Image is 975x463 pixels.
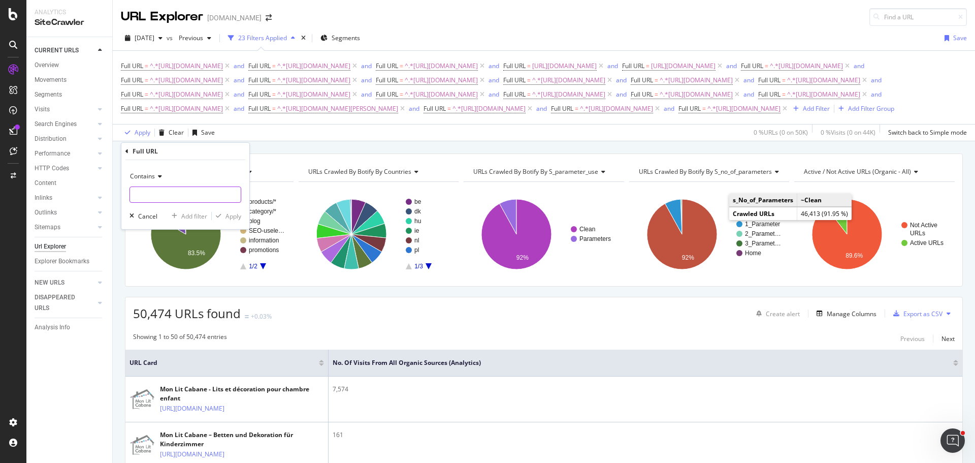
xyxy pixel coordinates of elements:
input: Find a URL [869,8,967,26]
div: and [743,76,754,84]
span: = [575,104,578,113]
button: and [489,75,499,85]
a: Performance [35,148,95,159]
div: v 4.0.25 [28,16,50,24]
a: Distribution [35,134,95,144]
button: Previous [175,30,215,46]
div: Explorer Bookmarks [35,256,89,267]
span: Active / Not Active URLs (organic - all) [804,167,911,176]
div: Performance [35,148,70,159]
span: ^.*[URL][DOMAIN_NAME] [405,59,478,73]
div: arrow-right-arrow-left [266,14,272,21]
span: ^.*[URL][DOMAIN_NAME] [532,73,605,87]
div: 7,574 [333,385,958,394]
div: Sitemaps [35,222,60,233]
text: Active URLs [910,239,944,246]
span: ^.*[URL][DOMAIN_NAME] [405,73,478,87]
span: = [655,76,658,84]
button: Save [940,30,967,46]
button: and [743,75,754,85]
span: Full URL [758,90,781,99]
span: = [527,61,531,70]
div: A chart. [299,190,459,279]
div: Analytics [35,8,104,17]
div: and [616,90,627,99]
span: = [272,76,276,84]
td: Crawled URLs [729,207,797,221]
div: 23 Filters Applied [238,34,287,42]
span: ^.*[URL][DOMAIN_NAME] [707,102,781,116]
div: and [361,76,372,84]
div: and [489,90,499,99]
span: Full URL [248,61,271,70]
div: Cancel [138,212,157,221]
span: Contains [130,172,155,180]
span: Full URL [631,76,653,84]
span: Full URL [121,76,143,84]
div: and [234,61,244,70]
div: Mon Lit Cabane – Betten und Dekoration für Kinderzimmer [160,430,324,449]
span: = [400,90,403,99]
a: NEW URLS [35,277,95,288]
div: Add Filter [803,104,830,113]
a: Sitemaps [35,222,95,233]
img: logo_orange.svg [16,16,24,24]
div: SiteCrawler [35,17,104,28]
span: = [527,76,531,84]
text: SEO-usele… [249,227,284,234]
span: Full URL [678,104,701,113]
span: ^.*[URL][DOMAIN_NAME] [787,73,860,87]
text: pl [414,246,419,254]
div: Save [953,34,967,42]
span: Full URL [424,104,446,113]
span: ^.*[URL][DOMAIN_NAME] [277,73,350,87]
div: HTTP Codes [35,163,69,174]
span: ^.*[URL][DOMAIN_NAME] [277,59,350,73]
div: Showing 1 to 50 of 50,474 entries [133,332,227,345]
div: Overview [35,60,59,71]
div: 0 % Visits ( 0 on 44K ) [821,128,875,137]
text: information [249,237,279,244]
button: and [234,75,244,85]
button: and [871,75,882,85]
span: ^.*[URL][DOMAIN_NAME] [660,87,733,102]
a: Explorer Bookmarks [35,256,105,267]
button: [DATE] [121,30,167,46]
button: Add Filter Group [834,103,894,115]
h4: URLs Crawled By Botify By s_no_of_parameters [637,164,787,180]
span: vs [167,34,175,42]
div: and [871,76,882,84]
span: ^.*[URL][DOMAIN_NAME] [580,102,653,116]
span: ^.*[URL][DOMAIN_NAME] [532,87,605,102]
span: ^.*[URL][DOMAIN_NAME] [452,102,526,116]
span: = [145,90,148,99]
div: Next [941,334,955,343]
button: and [409,104,419,113]
div: Save [201,128,215,137]
div: Manage Columns [827,310,876,318]
div: URL Explorer [121,8,203,25]
span: Full URL [121,61,143,70]
a: Visits [35,104,95,115]
svg: A chart. [133,190,294,279]
button: Clear [155,125,184,141]
svg: A chart. [629,190,790,279]
div: and [726,61,737,70]
div: NEW URLS [35,277,64,288]
span: Full URL [121,90,143,99]
span: ^.*[URL][DOMAIN_NAME] [150,59,223,73]
span: Full URL [376,90,398,99]
span: 50,474 URLs found [133,305,241,322]
button: Segments [316,30,364,46]
text: 89.6% [846,252,863,259]
span: Full URL [631,90,653,99]
div: Mon Lit Cabane - Lits et décoration pour chambre enfant [160,385,324,403]
span: = [272,90,276,99]
span: Full URL [248,90,271,99]
button: Switch back to Simple mode [884,125,967,141]
img: main image [129,435,155,455]
div: Full URL [133,147,158,156]
button: and [234,89,244,99]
